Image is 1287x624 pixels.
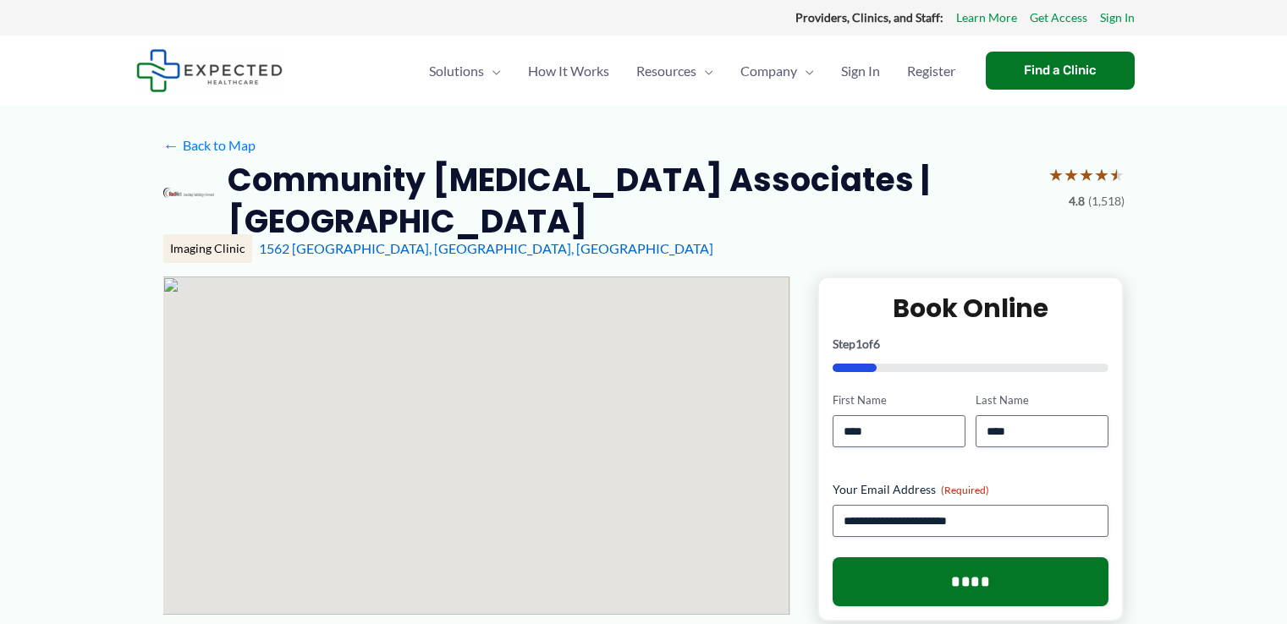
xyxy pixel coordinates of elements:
img: Expected Healthcare Logo - side, dark font, small [136,49,283,92]
nav: Primary Site Navigation [415,41,969,101]
a: ←Back to Map [163,133,256,158]
div: Imaging Clinic [163,234,252,263]
span: (1,518) [1088,190,1125,212]
p: Step of [833,338,1109,350]
a: SolutionsMenu Toggle [415,41,514,101]
a: Find a Clinic [986,52,1135,90]
strong: Providers, Clinics, and Staff: [795,10,943,25]
span: Solutions [429,41,484,101]
span: Menu Toggle [484,41,501,101]
span: 6 [873,337,880,351]
span: ★ [1048,159,1064,190]
label: Last Name [976,392,1108,408]
a: Sign In [828,41,894,101]
span: ★ [1094,159,1109,190]
span: Menu Toggle [696,41,713,101]
span: Resources [636,41,696,101]
a: ResourcesMenu Toggle [623,41,727,101]
span: ★ [1079,159,1094,190]
span: Sign In [841,41,880,101]
span: ← [163,137,179,153]
a: CompanyMenu Toggle [727,41,828,101]
span: ★ [1109,159,1125,190]
a: Get Access [1030,7,1087,29]
span: ★ [1064,159,1079,190]
h2: Book Online [833,292,1109,325]
span: Company [740,41,797,101]
a: 1562 [GEOGRAPHIC_DATA], [GEOGRAPHIC_DATA], [GEOGRAPHIC_DATA] [259,240,713,256]
span: (Required) [941,484,989,496]
a: Learn More [956,7,1017,29]
h2: Community [MEDICAL_DATA] Associates | [GEOGRAPHIC_DATA] [228,159,1035,243]
label: Your Email Address [833,481,1109,498]
a: How It Works [514,41,623,101]
span: Register [907,41,955,101]
a: Sign In [1100,7,1135,29]
span: 4.8 [1069,190,1085,212]
a: Register [894,41,969,101]
span: Menu Toggle [797,41,814,101]
span: 1 [855,337,862,351]
label: First Name [833,392,965,408]
span: How It Works [528,41,609,101]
